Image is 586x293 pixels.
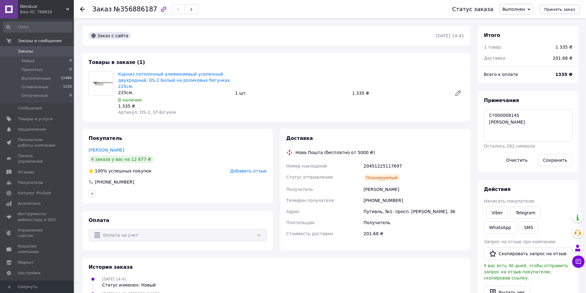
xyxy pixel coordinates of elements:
span: Принять заказ [544,7,575,12]
div: 201.68 ₴ [549,51,576,65]
span: Заказы и сообщения [18,38,62,44]
span: Доставка [484,56,505,61]
span: Заказы [18,49,33,54]
span: Всего к оплате [484,72,518,77]
div: Путивль, №1: просп. [PERSON_NAME], 36 [362,206,465,217]
div: Получатель [362,217,465,228]
span: 0 [70,67,72,73]
span: Покупатели [18,180,43,185]
span: Товары и услуги [18,116,53,122]
div: Вернуться назад [80,6,85,12]
a: Карниз потолочный алюминиевый усиленный двухрядный, DS-2 Белый на роликовых бегунках 225см. [118,72,230,89]
span: Итого [484,32,500,38]
a: Viber [486,207,508,219]
span: Уведомления [18,127,46,132]
span: 0 [70,58,72,64]
span: Номер накладной [286,164,327,168]
div: [PHONE_NUMBER] [362,195,465,206]
span: Телефон получателя [286,198,334,203]
a: WhatsApp [484,221,516,234]
div: 1 шт. [233,89,349,97]
div: 1 335 ₴ [556,44,572,50]
span: Кошелек компании [18,244,57,255]
span: Новые [22,58,35,64]
span: Принятые [22,67,43,73]
span: 11466 [61,76,72,81]
span: Артикул: DS-2, ST-Бігунок [118,110,177,115]
span: Панель управления [18,153,57,164]
span: Примечания [484,97,519,103]
time: [DATE] 14:41 [436,33,464,38]
span: Показатели работы компании [18,137,57,148]
div: 20451225117697 [362,160,465,172]
button: Очистить [501,154,533,166]
span: Товары в заказе (1) [89,59,145,65]
button: Скопировать запрос на отзыв [484,247,572,260]
a: [PERSON_NAME] [89,148,124,152]
span: 1 товар [484,45,501,49]
img: Карниз потолочный алюминиевый усиленный двухрядный, DS-2 Белый на роликовых бегунках 225см. [89,75,113,91]
span: Адрес [286,209,300,214]
span: Запрос на отзыв про компанию [484,239,556,244]
div: Статус заказа [452,6,493,12]
span: Доставка [286,135,313,141]
span: В наличии [118,97,142,102]
div: Ваш ID: 768816 [20,9,74,15]
span: Маркет [18,260,34,265]
span: Добавить отзыв [230,168,266,173]
button: SMS [519,221,538,234]
textarea: Ст000008145 [PERSON_NAME] [484,109,572,142]
span: Плательщик [286,220,315,225]
span: Получатель [286,187,313,192]
button: Чат с покупателем [572,255,584,268]
span: Осталось 282 символа [484,144,535,148]
div: 1 335 ₴ [350,89,449,97]
a: Редактировать [452,87,464,99]
span: Сообщения [18,105,42,111]
span: Статус отправления [286,175,333,180]
div: [PERSON_NAME] [362,184,465,195]
span: Настройки [18,270,40,276]
div: Заказ с сайта [89,32,131,39]
button: Сохранить [538,154,572,166]
span: У вас есть 30 дней, чтобы отправить запрос на отзыв покупателю, скопировав ссылку. [484,263,568,280]
span: 0 [70,93,72,98]
span: 100% [95,168,107,173]
span: Стоимость доставки [286,231,333,236]
span: Управление сайтом [18,228,57,239]
span: Выполненные [22,76,51,81]
span: Заказ [92,6,112,13]
span: Инструменты вебмастера и SEO [18,211,57,222]
span: Выполнен [502,7,525,12]
div: успешных покупок [89,168,152,174]
span: Оплата [89,217,109,223]
span: 1133 [63,84,72,90]
span: Аналитика [18,201,41,206]
div: Планируемый [364,174,400,181]
div: Статус изменен: Новый [102,282,156,288]
button: Принять заказ [539,5,580,14]
div: Нова Пошта (бесплатно от 5000 ₴) [294,149,377,156]
input: Поиск [3,22,72,33]
span: Действия [484,186,511,192]
div: 225см. [118,89,230,96]
a: Telegram [510,207,540,219]
b: 1335 ₴ [555,72,572,77]
div: [PHONE_NUMBER] [94,179,135,185]
span: Покупатель [89,135,122,141]
span: Отзывы [18,169,34,175]
span: Написать покупателю [484,199,534,204]
div: 1 335 ₴ [118,103,230,109]
div: 4 заказа у вас на 12 877 ₴ [89,156,153,163]
span: №356886187 [114,6,157,13]
span: История заказа [89,264,133,270]
span: DecoLux [20,4,66,9]
span: Каталог ProSale [18,190,51,196]
span: Отмененные [22,84,48,90]
span: [DATE] 14:41 [102,277,126,281]
div: 201.68 ₴ [362,228,465,239]
span: Оплаченные [22,93,48,98]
